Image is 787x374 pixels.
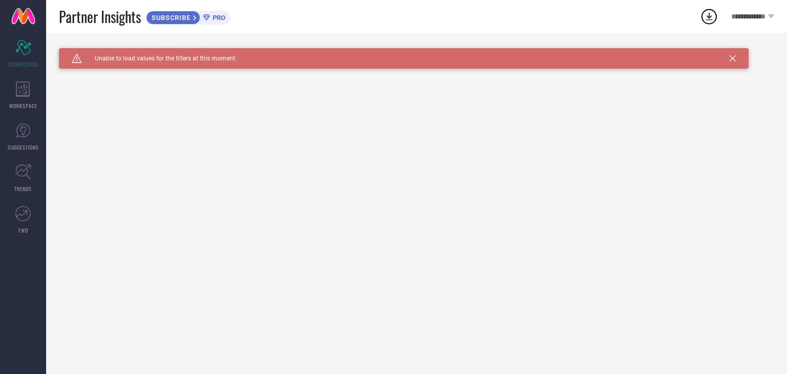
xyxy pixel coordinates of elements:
span: Partner Insights [59,6,141,27]
span: TRENDS [14,185,32,193]
span: FWD [18,226,28,234]
span: SUGGESTIONS [8,143,39,151]
span: Unable to load values for the filters at this moment. [82,55,237,62]
span: PRO [210,14,225,22]
div: Open download list [700,7,718,26]
span: WORKSPACE [9,102,37,110]
span: SUBSCRIBE [147,14,193,22]
a: SUBSCRIBEPRO [146,8,231,25]
span: SCORECARDS [8,60,38,68]
div: Unable to load filters at this moment. Please try later. [59,48,774,56]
